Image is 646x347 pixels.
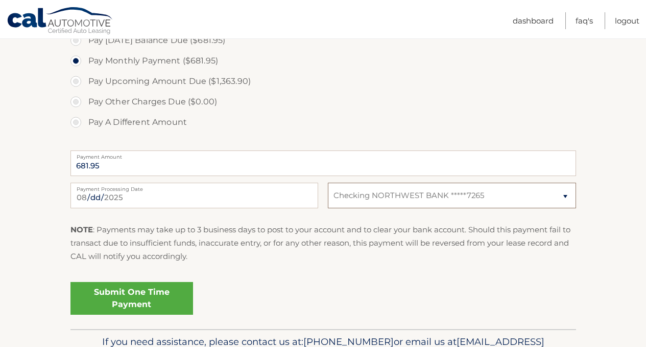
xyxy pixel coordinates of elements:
a: Submit One Time Payment [70,282,193,315]
input: Payment Amount [70,150,576,176]
label: Pay A Different Amount [70,112,576,133]
label: Pay Other Charges Due ($0.00) [70,92,576,112]
label: Payment Processing Date [70,183,318,191]
label: Pay Monthly Payment ($681.95) [70,51,576,71]
label: Pay Upcoming Amount Due ($1,363.90) [70,71,576,92]
a: Cal Automotive [7,7,114,36]
a: Logout [615,12,639,29]
a: Dashboard [513,12,554,29]
input: Payment Date [70,183,318,208]
a: FAQ's [576,12,593,29]
p: : Payments may take up to 3 business days to post to your account and to clear your bank account.... [70,223,576,264]
strong: NOTE [70,225,93,234]
label: Pay [DATE] Balance Due ($681.95) [70,30,576,51]
label: Payment Amount [70,150,576,159]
